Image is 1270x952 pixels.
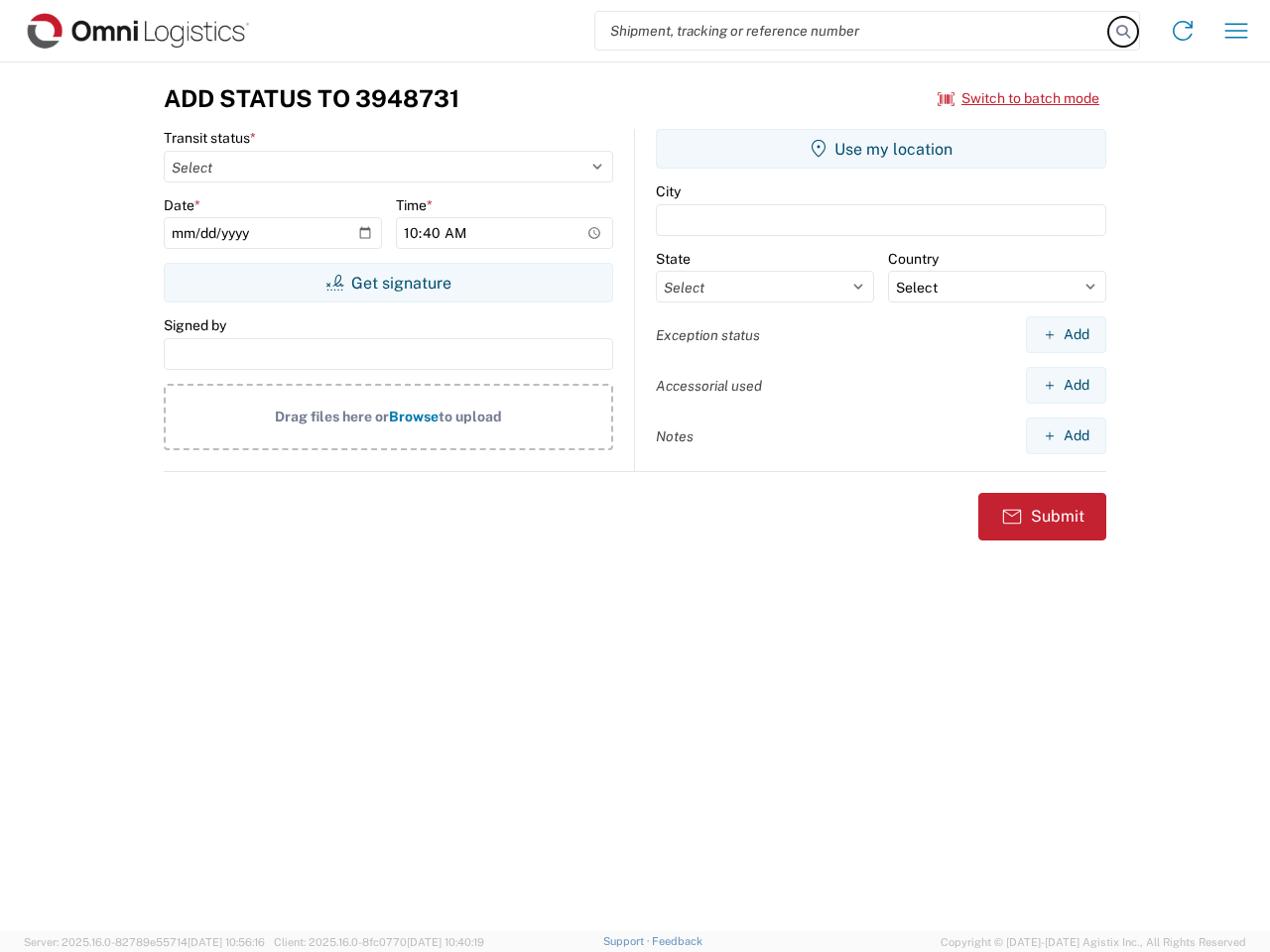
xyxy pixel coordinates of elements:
[656,250,691,268] label: State
[888,250,939,268] label: Country
[407,936,484,948] span: [DATE] 10:40:19
[164,196,200,214] label: Date
[164,84,459,113] h3: Add Status to 3948731
[938,82,1099,115] button: Switch to batch mode
[603,935,653,947] a: Support
[164,129,256,147] label: Transit status
[978,493,1106,540] button: Submit
[656,326,760,344] label: Exception status
[656,377,762,395] label: Accessorial used
[656,182,681,200] label: City
[652,935,702,947] a: Feedback
[656,427,694,445] label: Notes
[595,12,1109,50] input: Shipment, tracking or reference number
[1026,367,1106,404] button: Add
[164,316,226,334] label: Signed by
[396,196,433,214] label: Time
[941,933,1246,951] span: Copyright © [DATE]-[DATE] Agistix Inc., All Rights Reserved
[274,936,484,948] span: Client: 2025.16.0-8fc0770
[1026,417,1106,454] button: Add
[389,409,439,424] span: Browse
[656,129,1106,169] button: Use my location
[24,936,265,948] span: Server: 2025.16.0-82789e55714
[439,409,502,424] span: to upload
[188,936,265,948] span: [DATE] 10:56:16
[164,263,613,302] button: Get signature
[275,409,389,424] span: Drag files here or
[1026,316,1106,353] button: Add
